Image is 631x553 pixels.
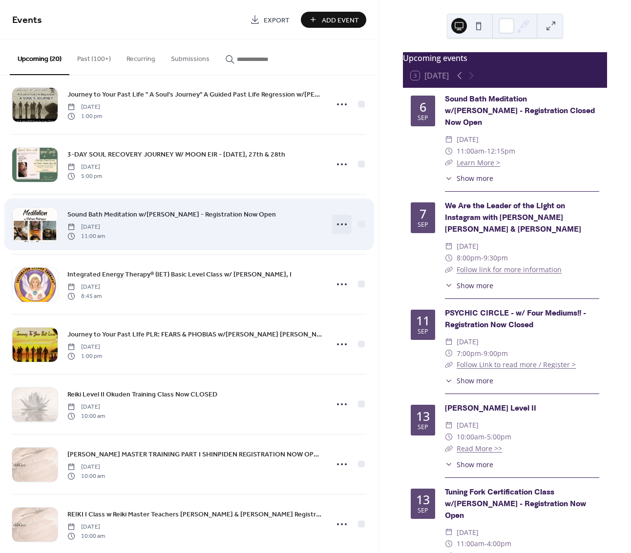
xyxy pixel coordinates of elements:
[67,509,322,520] a: REIKI I Class w Reiki Master Teachers [PERSON_NAME] & [PERSON_NAME] Registration Now Open
[10,39,69,75] button: Upcoming (20)
[445,308,586,330] a: PSYCHIC CIRCLE - w/ Four Mediums!! - Registration Now Closed
[445,375,493,386] button: ​Show more
[67,172,102,180] span: 5:00 pm
[445,419,453,431] div: ​
[69,39,119,74] button: Past (100+)
[67,523,105,532] span: [DATE]
[67,103,102,112] span: [DATE]
[445,443,453,454] div: ​
[445,538,453,550] div: ​
[416,494,430,506] div: 13
[457,431,484,443] span: 10:00am
[457,280,493,291] span: Show more
[418,508,428,514] div: Sep
[457,360,576,369] a: Follow LInk to read more / Register >
[67,343,102,352] span: [DATE]
[445,264,453,276] div: ​
[481,348,484,359] span: -
[457,173,493,183] span: Show more
[67,209,276,220] a: Sound Bath Meditation w/[PERSON_NAME] - Registration Now Open
[445,173,453,183] div: ​
[67,412,105,420] span: 10:00 am
[457,538,484,550] span: 11:00am
[67,112,102,120] span: 1:00 pm
[243,12,297,28] a: Export
[67,450,322,460] span: [PERSON_NAME] MASTER TRAINING PART I SHINPIDEN REGISTRATION NOW OPEN
[484,431,487,443] span: -
[445,348,453,359] div: ​
[67,292,102,300] span: 8:45 am
[457,527,479,538] span: [DATE]
[457,444,502,453] a: Read More >>
[163,39,217,74] button: Submissions
[487,431,511,443] span: 5:00pm
[67,89,322,100] a: Journey to Your Past Life " A Soul's Journey" A Guided Past Life Regression w/[PERSON_NAME] [PERS...
[487,145,515,157] span: 12:15pm
[445,359,453,371] div: ​
[416,410,430,422] div: 13
[457,459,493,470] span: Show more
[67,463,105,472] span: [DATE]
[67,329,322,340] a: Journey to Your Past LIfe PLR: FEARS & PHOBIAS w/[PERSON_NAME] [PERSON_NAME]
[445,134,453,145] div: ​
[484,145,487,157] span: -
[445,240,453,252] div: ​
[445,94,595,128] a: Sound Bath Meditation w/[PERSON_NAME] - Registration Closed Now Open
[418,115,428,121] div: Sep
[403,52,607,64] div: Upcoming events
[67,232,105,240] span: 11:00 am
[301,12,366,28] button: Add Event
[457,252,481,264] span: 8:00pm
[418,222,428,228] div: Sep
[445,375,453,386] div: ​
[484,252,508,264] span: 9:30pm
[67,210,276,220] span: Sound Bath Meditation w/[PERSON_NAME] - Registration Now Open
[481,252,484,264] span: -
[119,39,163,74] button: Recurring
[445,459,453,470] div: ​
[457,134,479,145] span: [DATE]
[67,472,105,480] span: 10:00 am
[445,280,453,291] div: ​
[67,352,102,360] span: 1:00 pm
[445,252,453,264] div: ​
[67,270,292,280] span: Integrated Energy Therapy® (IET) Basic Level Class w/ [PERSON_NAME], I
[457,158,500,167] a: Learn More >
[418,424,428,431] div: Sep
[67,283,102,292] span: [DATE]
[420,101,426,113] div: 6
[457,348,481,359] span: 7:00pm
[445,459,493,470] button: ​Show more
[487,538,511,550] span: 4:00pm
[12,11,42,30] span: Events
[420,208,426,220] div: 7
[67,449,322,460] a: [PERSON_NAME] MASTER TRAINING PART I SHINPIDEN REGISTRATION NOW OPEN
[445,201,581,235] a: We Are the Leader of the LIght on Instagram with [PERSON_NAME] [PERSON_NAME] & [PERSON_NAME]
[445,280,493,291] button: ​Show more
[445,403,536,414] a: [PERSON_NAME] Level II
[67,403,105,412] span: [DATE]
[67,389,217,400] a: Reiki Level II Okuden Training Class Now CLOSED
[445,173,493,183] button: ​Show more
[484,348,508,359] span: 9:00pm
[67,532,105,540] span: 10:00 am
[457,240,479,252] span: [DATE]
[67,90,322,100] span: Journey to Your Past Life " A Soul's Journey" A Guided Past Life Regression w/[PERSON_NAME] [PERS...
[445,431,453,443] div: ​
[67,150,285,160] span: 3-DAY SOUL RECOVERY JOURNEY W/ MOON EIR - [DATE], 27th & 28th
[445,527,453,538] div: ​
[457,265,562,274] a: Follow link for more information
[67,269,292,280] a: Integrated Energy Therapy® (IET) Basic Level Class w/ [PERSON_NAME], I
[445,145,453,157] div: ​
[67,330,322,340] span: Journey to Your Past LIfe PLR: FEARS & PHOBIAS w/[PERSON_NAME] [PERSON_NAME]
[484,538,487,550] span: -
[445,157,453,169] div: ​
[67,149,285,160] a: 3-DAY SOUL RECOVERY JOURNEY W/ MOON EIR - [DATE], 27th & 28th
[322,15,359,25] span: Add Event
[67,163,102,172] span: [DATE]
[418,329,428,335] div: Sep
[416,315,430,327] div: 11
[457,419,479,431] span: [DATE]
[457,145,484,157] span: 11:00am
